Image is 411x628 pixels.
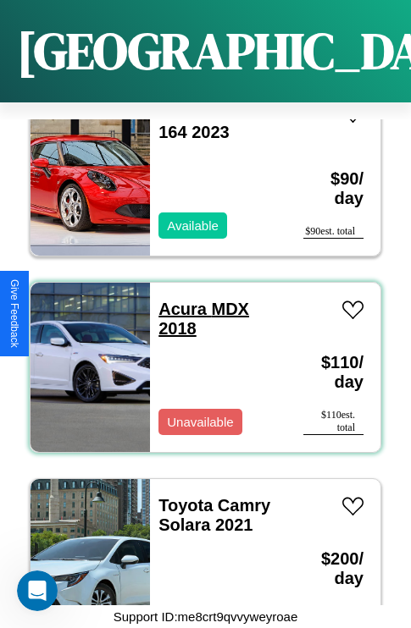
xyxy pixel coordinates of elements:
[303,336,364,409] h3: $ 110 / day
[303,152,364,225] h3: $ 90 / day
[303,409,364,435] div: $ 110 est. total
[158,496,270,534] a: Toyota Camry Solara 2021
[8,279,20,348] div: Give Feedback
[114,605,298,628] p: Support ID: me8crt9qvvyweyroae
[167,214,219,237] p: Available
[158,103,253,141] a: Alfa Romeo 164 2023
[303,225,364,239] div: $ 90 est. total
[303,532,364,605] h3: $ 200 / day
[17,570,58,611] iframe: Intercom live chat
[158,300,249,338] a: Acura MDX 2018
[167,410,233,433] p: Unavailable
